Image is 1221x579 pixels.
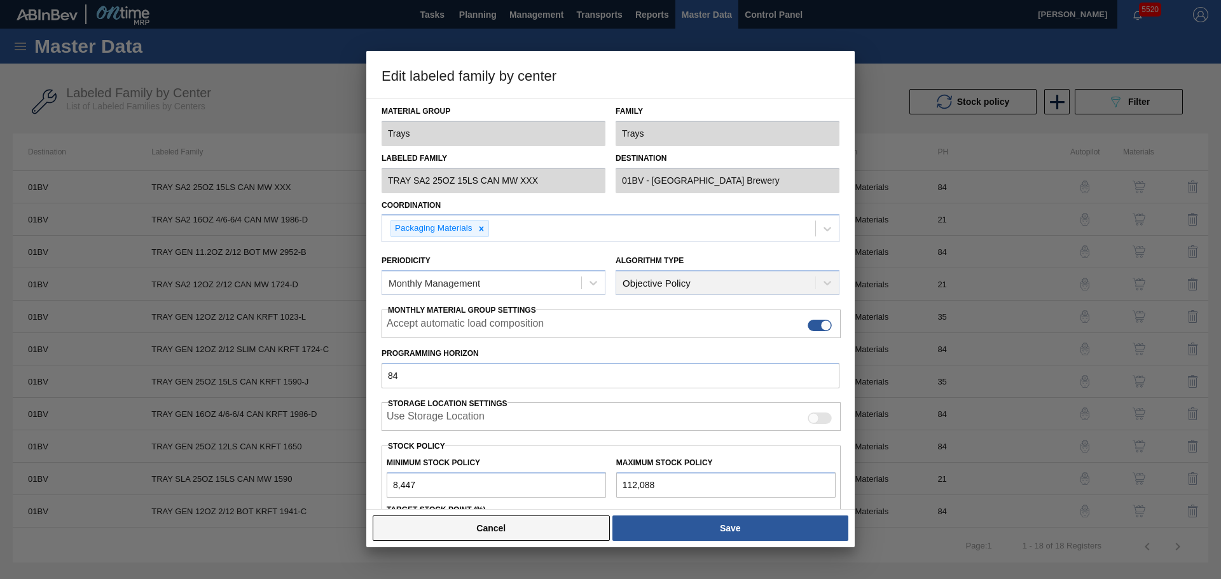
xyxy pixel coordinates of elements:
[388,442,445,451] label: Stock Policy
[616,102,839,121] label: Family
[391,221,474,236] div: Packaging Materials
[382,344,839,363] label: Programming Horizon
[387,505,486,514] label: Target Stock Point (%)
[382,201,441,210] label: Coordination
[382,149,605,168] label: Labeled Family
[388,399,507,408] span: Storage Location Settings
[389,278,480,289] div: Monthly Management
[388,306,536,315] span: Monthly Material Group Settings
[616,458,713,467] label: Maximum Stock Policy
[387,411,485,426] label: When enabled, the system will display stocks from different storage locations.
[373,515,610,541] button: Cancel
[387,458,480,467] label: Minimum Stock Policy
[616,149,839,168] label: Destination
[616,256,684,265] label: Algorithm Type
[366,51,855,99] h3: Edit labeled family by center
[612,515,848,541] button: Save
[382,102,605,121] label: Material Group
[387,318,544,333] label: Accept automatic load composition
[382,256,431,265] label: Periodicity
